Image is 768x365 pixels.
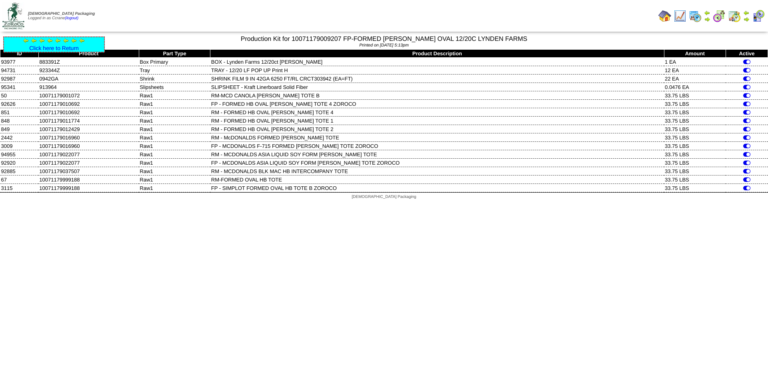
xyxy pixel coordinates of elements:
td: 12 EA [664,66,726,75]
td: 923344Z [38,66,139,75]
td: 10071179022077 [38,159,139,167]
td: 94731 [0,66,39,75]
td: 33.75 LBS [664,167,726,175]
td: 33.75 LBS [664,184,726,192]
td: 10071179001072 [38,91,139,100]
img: calendarblend.gif [713,10,726,22]
td: Raw1 [139,167,210,175]
td: Shrink [139,75,210,83]
th: Product Description [210,50,664,58]
td: 848 [0,117,39,125]
img: arrowleft.gif [63,37,69,44]
td: 1 EA [664,58,726,66]
td: BOX - Lynden Farms 12/20ct [PERSON_NAME] [210,58,664,66]
td: 33.75 LBS [664,142,726,150]
th: Active [726,50,768,58]
td: 2442 [0,133,39,142]
td: 33.75 LBS [664,150,726,159]
td: Raw1 [139,175,210,184]
td: 851 [0,108,39,117]
td: 3115 [0,184,39,192]
td: Raw1 [139,159,210,167]
td: Raw1 [139,184,210,192]
td: RM - McDONALDS FORMED [PERSON_NAME] TOTE [210,133,664,142]
td: 10071179016960 [38,133,139,142]
td: 67 [0,175,39,184]
td: RM-FORMED OVAL HB TOTE [210,175,664,184]
img: calendarprod.gif [689,10,702,22]
td: 10071179999188 [38,184,139,192]
span: [DEMOGRAPHIC_DATA] Packaging [28,12,95,16]
img: calendarinout.gif [728,10,741,22]
td: SHRINK FILM 9 IN 42GA 6250 FT/RL CRCT303942 (EA=FT) [210,75,664,83]
img: arrowright.gif [704,16,710,22]
td: Raw1 [139,125,210,133]
td: 883391Z [38,58,139,66]
th: Amount [664,50,726,58]
td: 33.75 LBS [664,133,726,142]
td: 33.75 LBS [664,175,726,184]
td: FP - MCDONALDS ASIA LIQUID SOY FORM [PERSON_NAME] TOTE ZOROCO [210,159,664,167]
td: Raw1 [139,91,210,100]
td: FP - FORMED HB OVAL [PERSON_NAME] TOTE 4 ZOROCO [210,100,664,108]
td: 94955 [0,150,39,159]
td: 0.0476 EA [664,83,726,91]
a: (logout) [65,16,78,20]
td: Raw1 [139,150,210,159]
td: RM - MCDONALDS ASIA LIQUID SOY FORM [PERSON_NAME] TOTE [210,150,664,159]
td: 913964 [38,83,139,91]
th: Product [38,50,139,58]
img: arrowleft.gif [79,37,85,44]
img: arrowleft.gif [31,37,37,44]
td: 3009 [0,142,39,150]
td: 10071179010692 [38,100,139,108]
span: Logged in as Ccrane [28,12,95,20]
a: Click here to Return [29,45,79,51]
img: arrowleft.gif [704,10,710,16]
td: 50 [0,91,39,100]
td: Tray [139,66,210,75]
td: 10071179012429 [38,125,139,133]
td: 33.75 LBS [664,125,726,133]
td: TRAY - 12/20 LF POP UP Print H [210,66,664,75]
td: Raw1 [139,100,210,108]
td: 33.75 LBS [664,91,726,100]
td: SLIPSHEET - Kraft Linerboard Solid Fiber [210,83,664,91]
td: FP - MCDONALDS F-715 FORMED [PERSON_NAME] TOTE ZOROCO [210,142,664,150]
img: zoroco-logo-small.webp [2,2,24,29]
th: Part Type [139,50,210,58]
td: RM - MCDONALDS BLK MAC HB INTERCOMPANY TOTE [210,167,664,175]
td: 33.75 LBS [664,159,726,167]
td: 92920 [0,159,39,167]
td: Raw1 [139,133,210,142]
img: arrowright.gif [743,16,750,22]
th: ID [0,50,39,58]
td: 10071179011774 [38,117,139,125]
td: 92626 [0,100,39,108]
td: Raw1 [139,117,210,125]
img: arrowleft.gif [55,37,61,44]
img: line_graph.gif [674,10,686,22]
img: calendarcustomer.gif [752,10,765,22]
img: arrowleft.gif [743,10,750,16]
td: 92885 [0,167,39,175]
td: RM - FORMED HB OVAL [PERSON_NAME] TOTE 2 [210,125,664,133]
img: arrowleft.gif [47,37,53,44]
span: [DEMOGRAPHIC_DATA] Packaging [352,195,416,199]
td: 849 [0,125,39,133]
td: 92987 [0,75,39,83]
td: 33.75 LBS [664,100,726,108]
td: 10071179010692 [38,108,139,117]
td: 10071179999188 [38,175,139,184]
td: 0942GA [38,75,139,83]
td: 10071179016960 [38,142,139,150]
td: 33.75 LBS [664,117,726,125]
td: 33.75 LBS [664,108,726,117]
td: Box Primary [139,58,210,66]
td: 93977 [0,58,39,66]
td: Slipsheets [139,83,210,91]
td: RM-MCD CANOLA [PERSON_NAME] TOTE B [210,91,664,100]
td: FP - SIMPLOT FORMED OVAL HB TOTE B ZOROCO [210,184,664,192]
td: Raw1 [139,142,210,150]
img: home.gif [658,10,671,22]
